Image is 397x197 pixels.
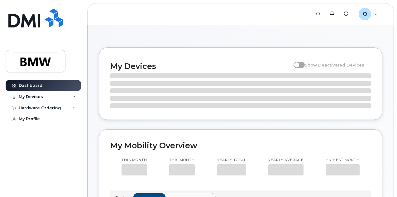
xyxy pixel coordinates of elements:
[110,141,371,150] h2: My Mobility Overview
[305,62,364,67] span: Show Deactivated Devices
[294,59,299,64] input: Show Deactivated Devices
[122,158,147,163] p: This month
[169,158,195,163] p: This month
[110,62,290,71] h2: My Devices
[268,158,304,163] p: Yearly average
[217,158,246,163] p: Yearly total
[326,158,360,163] p: Highest month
